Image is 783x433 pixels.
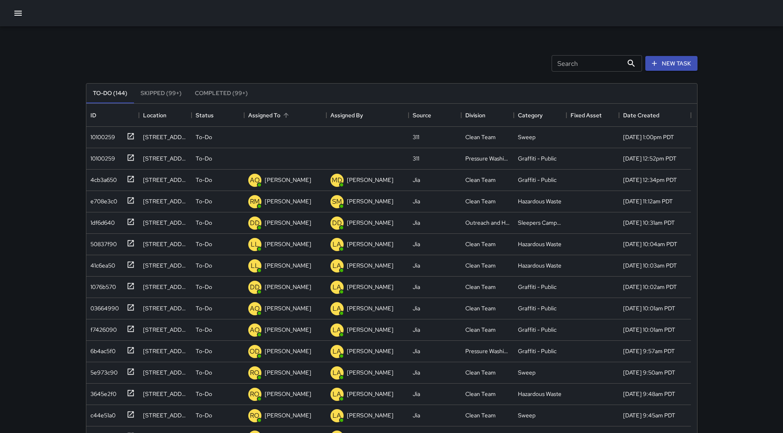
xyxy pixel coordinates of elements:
[143,304,187,312] div: 401 Van Ness Avenue
[250,304,260,314] p: AO
[465,133,496,141] div: Clean Team
[87,151,115,163] div: 10100259
[623,368,675,377] div: 9/11/2025, 9:50am PDT
[265,326,311,334] p: [PERSON_NAME]
[465,176,496,184] div: Clean Team
[251,240,259,249] p: LL
[196,283,212,291] p: To-Do
[196,104,214,127] div: Status
[413,154,419,163] div: 311
[518,261,561,270] div: Hazardous Waste
[143,104,166,127] div: Location
[623,283,677,291] div: 9/11/2025, 10:02am PDT
[143,176,187,184] div: 24 Franklin Street
[465,154,510,163] div: Pressure Washing
[188,84,254,103] button: Completed (99+)
[250,411,259,421] p: RO
[333,282,341,292] p: LA
[143,240,187,248] div: 468 Mcallister Street
[413,133,419,141] div: 311
[143,347,187,355] div: 601 Mcallister Street
[465,411,496,419] div: Clean Team
[250,197,260,207] p: RM
[87,301,119,312] div: 03664990
[87,172,117,184] div: 4cb3a650
[465,219,510,227] div: Outreach and Hospitality
[413,219,420,227] div: Jia
[465,104,485,127] div: Division
[333,411,341,421] p: LA
[196,240,212,248] p: To-Do
[333,389,341,399] p: LA
[250,175,260,185] p: AO
[623,347,675,355] div: 9/11/2025, 9:57am PDT
[265,368,311,377] p: [PERSON_NAME]
[619,104,691,127] div: Date Created
[465,390,496,398] div: Clean Team
[250,218,260,228] p: DD
[347,304,393,312] p: [PERSON_NAME]
[90,104,96,127] div: ID
[347,390,393,398] p: [PERSON_NAME]
[250,389,259,399] p: RO
[265,176,311,184] p: [PERSON_NAME]
[87,408,115,419] div: c44e51a0
[413,304,420,312] div: Jia
[196,154,212,163] p: To-Do
[465,304,496,312] div: Clean Team
[347,411,393,419] p: [PERSON_NAME]
[196,219,212,227] p: To-Do
[265,283,311,291] p: [PERSON_NAME]
[143,411,187,419] div: 521 Gough Street
[347,176,393,184] p: [PERSON_NAME]
[332,175,342,185] p: MD
[265,261,311,270] p: [PERSON_NAME]
[143,219,187,227] div: 556 Golden Gate Avenue
[332,218,342,228] p: DD
[196,368,212,377] p: To-Do
[265,219,311,227] p: [PERSON_NAME]
[518,219,562,227] div: Sleepers Campers and Loiterers
[87,258,115,270] div: 41c6ea50
[143,133,187,141] div: 1500 Market Street
[465,261,496,270] div: Clean Team
[518,390,561,398] div: Hazardous Waste
[413,104,431,127] div: Source
[413,240,420,248] div: Jia
[347,347,393,355] p: [PERSON_NAME]
[461,104,514,127] div: Division
[87,365,118,377] div: 5e973c90
[196,176,212,184] p: To-Do
[280,109,292,121] button: Sort
[248,104,280,127] div: Assigned To
[413,411,420,419] div: Jia
[265,197,311,205] p: [PERSON_NAME]
[518,154,557,163] div: Graffiti - Public
[333,261,341,271] p: LA
[192,104,244,127] div: Status
[623,261,677,270] div: 9/11/2025, 10:03am PDT
[196,197,212,205] p: To-Do
[249,347,260,356] p: OD
[143,197,187,205] div: 1400 Market Street
[143,283,187,291] div: 401 Van Ness Avenue
[623,176,677,184] div: 9/11/2025, 12:34pm PDT
[514,104,566,127] div: Category
[196,390,212,398] p: To-Do
[347,261,393,270] p: [PERSON_NAME]
[265,347,311,355] p: [PERSON_NAME]
[623,133,674,141] div: 9/11/2025, 1:00pm PDT
[134,84,188,103] button: Skipped (99+)
[623,240,677,248] div: 9/11/2025, 10:04am PDT
[623,304,675,312] div: 9/11/2025, 10:01am PDT
[465,326,496,334] div: Clean Team
[265,411,311,419] p: [PERSON_NAME]
[86,104,139,127] div: ID
[347,197,393,205] p: [PERSON_NAME]
[87,386,116,398] div: 3645e2f0
[413,283,420,291] div: Jia
[265,240,311,248] p: [PERSON_NAME]
[518,197,561,205] div: Hazardous Waste
[409,104,461,127] div: Source
[251,261,259,271] p: LL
